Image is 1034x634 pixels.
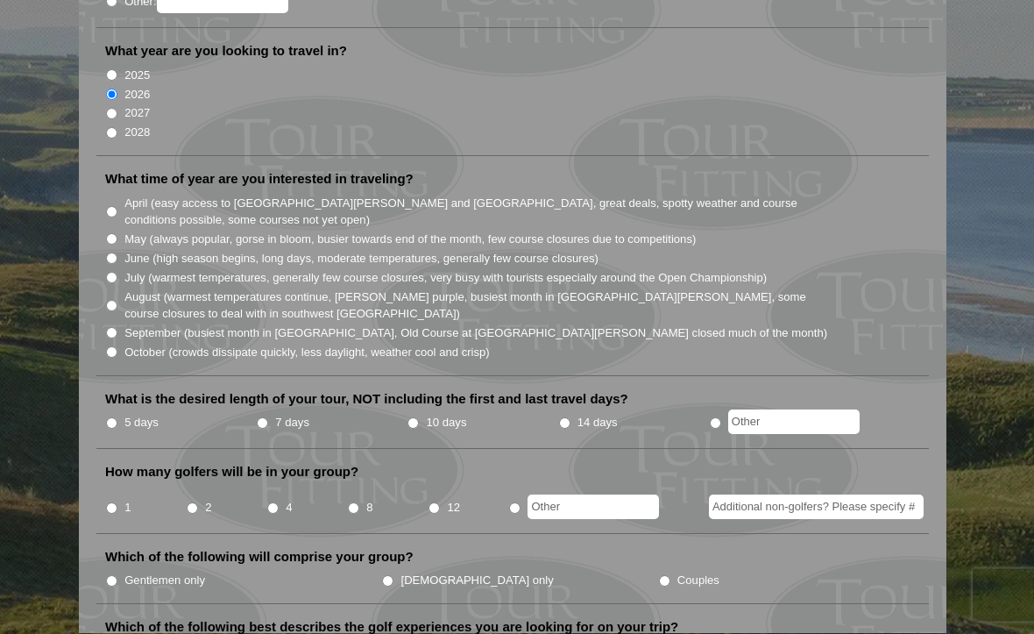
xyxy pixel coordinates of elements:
input: Other [728,410,860,435]
label: 10 days [427,415,467,432]
label: How many golfers will be in your group? [105,464,358,481]
label: [DEMOGRAPHIC_DATA] only [401,573,554,590]
input: Additional non-golfers? Please specify # [709,495,924,520]
label: 8 [366,500,372,517]
label: 2025 [124,68,150,85]
label: Which of the following will comprise your group? [105,549,414,566]
label: 2027 [124,105,150,123]
label: 5 days [124,415,159,432]
label: September (busiest month in [GEOGRAPHIC_DATA], Old Course at [GEOGRAPHIC_DATA][PERSON_NAME] close... [124,325,827,343]
label: July (warmest temperatures, generally few course closures, very busy with tourists especially aro... [124,270,767,288]
label: 14 days [577,415,618,432]
label: August (warmest temperatures continue, [PERSON_NAME] purple, busiest month in [GEOGRAPHIC_DATA][P... [124,289,829,324]
label: 2 [205,500,211,517]
label: What year are you looking to travel in? [105,43,347,61]
label: What time of year are you interested in traveling? [105,171,414,189]
label: 2026 [124,87,150,104]
label: 7 days [275,415,309,432]
label: Couples [677,573,719,590]
input: Other [528,495,659,520]
label: Gentlemen only [124,573,205,590]
label: 4 [286,500,292,517]
label: June (high season begins, long days, moderate temperatures, generally few course closures) [124,251,598,268]
label: October (crowds dissipate quickly, less daylight, weather cool and crisp) [124,345,490,362]
label: 2028 [124,125,150,142]
label: May (always popular, gorse in bloom, busier towards end of the month, few course closures due to ... [124,232,696,249]
label: 1 [124,500,131,517]
label: What is the desired length of your tour, NOT including the first and last travel days? [105,391,628,409]
label: April (easy access to [GEOGRAPHIC_DATA][PERSON_NAME] and [GEOGRAPHIC_DATA], great deals, spotty w... [124,196,829,230]
label: 12 [447,500,460,517]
